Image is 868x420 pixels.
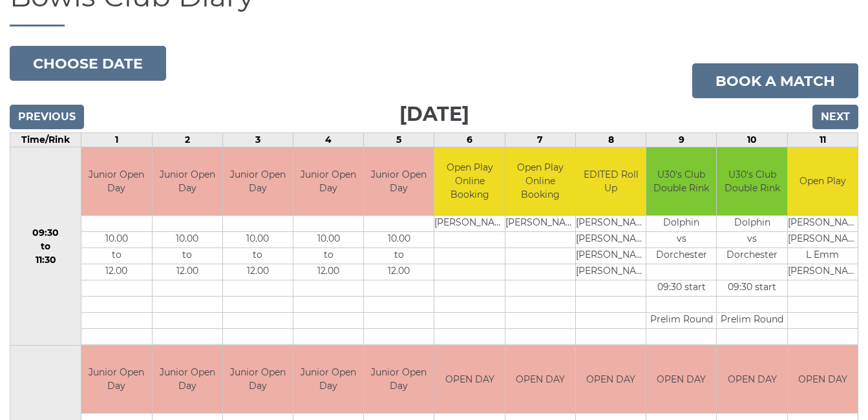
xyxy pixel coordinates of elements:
[222,133,293,147] td: 3
[717,133,787,147] td: 10
[434,147,504,215] td: Open Play Online Booking
[717,147,787,215] td: U30's Club Double Rink
[717,346,787,414] td: OPEN DAY
[505,346,575,414] td: OPEN DAY
[646,312,716,328] td: Prelim Round
[223,231,293,247] td: 10.00
[364,133,434,147] td: 5
[293,264,363,280] td: 12.00
[576,215,646,231] td: [PERSON_NAME]
[153,264,222,280] td: 12.00
[81,231,151,247] td: 10.00
[152,133,222,147] td: 2
[10,105,84,129] input: Previous
[434,215,504,231] td: [PERSON_NAME]
[505,147,575,215] td: Open Play Online Booking
[576,346,646,414] td: OPEN DAY
[293,231,363,247] td: 10.00
[153,247,222,264] td: to
[788,147,858,215] td: Open Play
[576,264,646,280] td: [PERSON_NAME]
[364,147,434,215] td: Junior Open Day
[293,346,363,414] td: Junior Open Day
[646,280,716,296] td: 09:30 start
[505,215,575,231] td: [PERSON_NAME]
[223,147,293,215] td: Junior Open Day
[434,346,504,414] td: OPEN DAY
[293,147,363,215] td: Junior Open Day
[646,247,716,264] td: Dorchester
[10,133,81,147] td: Time/Rink
[788,346,858,414] td: OPEN DAY
[223,346,293,414] td: Junior Open Day
[576,147,646,215] td: EDITED Roll Up
[576,231,646,247] td: [PERSON_NAME]
[364,231,434,247] td: 10.00
[788,231,858,247] td: [PERSON_NAME]
[153,147,222,215] td: Junior Open Day
[646,346,716,414] td: OPEN DAY
[788,264,858,280] td: [PERSON_NAME]
[81,346,151,414] td: Junior Open Day
[81,147,151,215] td: Junior Open Day
[81,133,152,147] td: 1
[788,247,858,264] td: L Emm
[364,346,434,414] td: Junior Open Day
[646,231,716,247] td: vs
[646,147,716,215] td: U30's Club Double Rink
[717,312,787,328] td: Prelim Round
[364,264,434,280] td: 12.00
[293,247,363,264] td: to
[10,147,81,346] td: 09:30 to 11:30
[717,215,787,231] td: Dolphin
[812,105,858,129] input: Next
[576,247,646,264] td: [PERSON_NAME]
[153,346,222,414] td: Junior Open Day
[223,264,293,280] td: 12.00
[575,133,646,147] td: 8
[692,63,858,98] a: Book a match
[505,133,575,147] td: 7
[434,133,505,147] td: 6
[717,231,787,247] td: vs
[10,46,166,81] button: Choose date
[293,133,364,147] td: 4
[646,133,717,147] td: 9
[364,247,434,264] td: to
[646,215,716,231] td: Dolphin
[717,247,787,264] td: Dorchester
[81,247,151,264] td: to
[81,264,151,280] td: 12.00
[153,231,222,247] td: 10.00
[788,215,858,231] td: [PERSON_NAME]
[717,280,787,296] td: 09:30 start
[787,133,858,147] td: 11
[223,247,293,264] td: to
